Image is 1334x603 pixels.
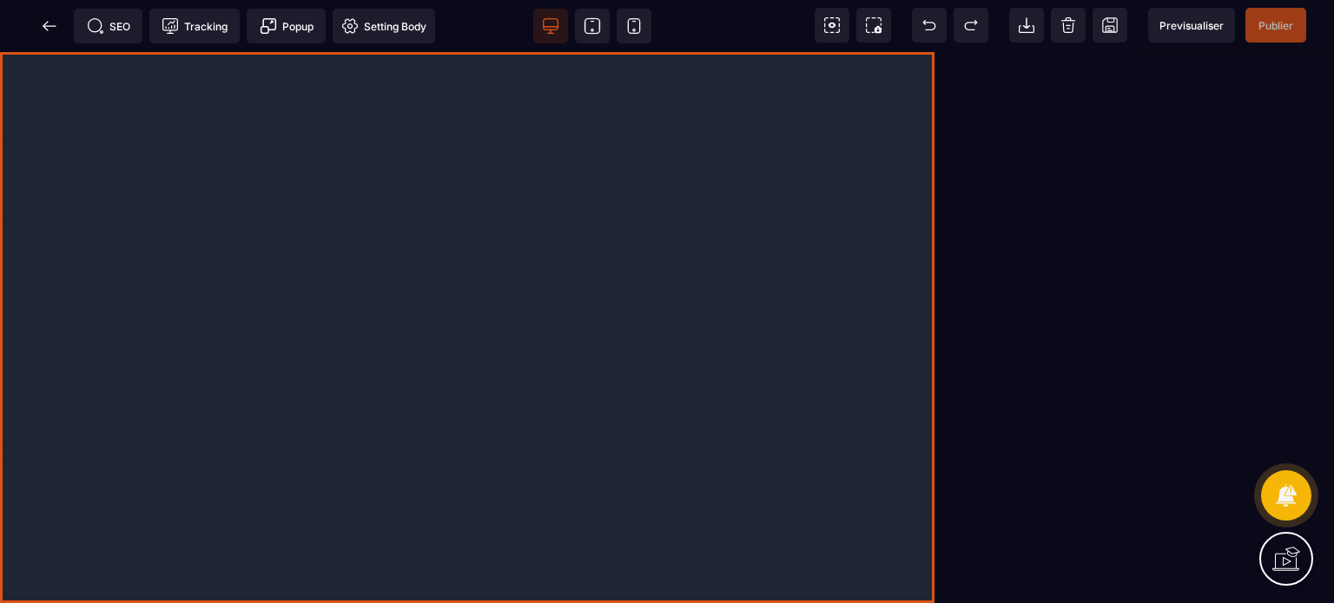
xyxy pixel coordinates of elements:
span: Screenshot [856,8,891,43]
span: View components [815,8,849,43]
span: Previsualiser [1159,19,1224,32]
span: Preview [1148,8,1235,43]
span: SEO [87,17,130,35]
span: Tracking [162,17,228,35]
span: Setting Body [341,17,426,35]
span: Publier [1258,19,1293,32]
span: Popup [260,17,314,35]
